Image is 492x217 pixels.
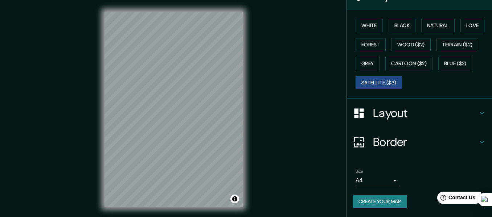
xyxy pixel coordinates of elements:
[347,128,492,157] div: Border
[427,189,484,209] iframe: Help widget launcher
[356,57,380,70] button: Grey
[373,106,477,120] h4: Layout
[356,38,386,51] button: Forest
[373,135,477,149] h4: Border
[391,38,431,51] button: Wood ($2)
[460,19,484,32] button: Love
[438,57,472,70] button: Blue ($2)
[347,99,492,128] div: Layout
[436,38,479,51] button: Terrain ($2)
[356,168,363,175] label: Size
[356,76,402,89] button: Satellite ($3)
[389,19,416,32] button: Black
[385,57,432,70] button: Cartoon ($2)
[421,19,455,32] button: Natural
[353,195,407,208] button: Create your map
[230,195,239,203] button: Toggle attribution
[356,19,383,32] button: White
[356,175,399,186] div: A4
[104,12,243,207] canvas: Map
